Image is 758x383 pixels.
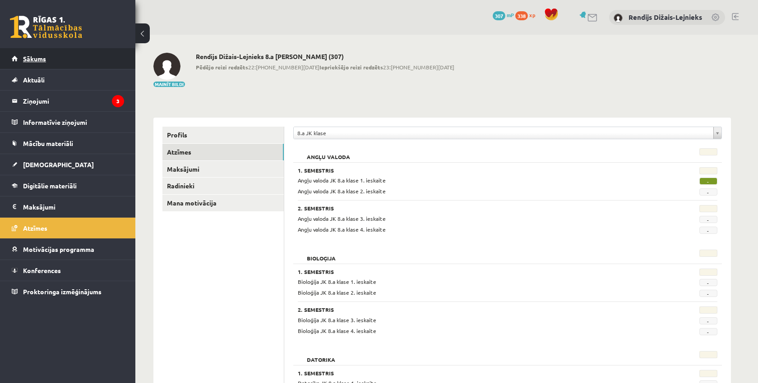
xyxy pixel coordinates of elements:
[493,11,505,20] span: 307
[12,175,124,196] a: Digitālie materiāli
[23,91,124,111] legend: Ziņojumi
[298,351,344,360] h2: Datorika
[162,195,284,211] a: Mana motivācija
[23,245,94,253] span: Motivācijas programma
[12,218,124,238] a: Atzīmes
[699,227,717,234] span: -
[12,281,124,302] a: Proktoringa izmēģinājums
[12,112,124,132] a: Informatīvie ziņojumi
[23,112,124,132] legend: Informatīvie ziņojumi
[162,178,284,194] a: Radinieki
[10,16,82,38] a: Rīgas 1. Tālmācības vidusskola
[196,64,248,71] b: Pēdējo reizi redzēts
[12,154,124,175] a: [DEMOGRAPHIC_DATA]
[196,63,454,71] span: 22:[PHONE_NUMBER][DATE] 23:[PHONE_NUMBER][DATE]
[298,167,645,173] h3: 1. Semestris
[162,144,284,160] a: Atzīmes
[319,64,383,71] b: Iepriekšējo reizi redzēts
[298,327,376,334] span: Bioloģija JK 8.a klase 4. ieskaite
[23,139,73,147] span: Mācību materiāli
[699,290,717,297] span: -
[162,161,284,178] a: Maksājumi
[12,196,124,217] a: Maksājumi
[699,279,717,286] span: -
[23,196,124,217] legend: Maksājumi
[515,11,528,20] span: 338
[23,76,45,84] span: Aktuāli
[699,328,717,335] span: -
[298,306,645,313] h3: 2. Semestris
[12,239,124,260] a: Motivācijas programma
[515,11,540,18] a: 338 xp
[493,11,514,18] a: 307 mP
[629,13,702,22] a: Rendijs Dižais-Lejnieks
[23,55,46,63] span: Sākums
[298,250,345,259] h2: Bioloģija
[297,127,710,139] span: 8.a JK klase
[298,269,645,275] h3: 1. Semestris
[162,127,284,143] a: Profils
[12,48,124,69] a: Sākums
[298,205,645,211] h3: 2. Semestris
[12,260,124,281] a: Konferences
[507,11,514,18] span: mP
[298,370,645,376] h3: 1. Semestris
[298,177,386,184] span: Angļu valoda JK 8.a klase 1. ieskaite
[12,133,124,154] a: Mācību materiāli
[153,82,185,87] button: Mainīt bildi
[23,182,77,190] span: Digitālie materiāli
[298,187,386,195] span: Angļu valoda JK 8.a klase 2. ieskaite
[298,226,386,233] span: Angļu valoda JK 8.a klase 4. ieskaite
[298,316,376,324] span: Bioloģija JK 8.a klase 3. ieskaite
[23,266,61,274] span: Konferences
[12,91,124,111] a: Ziņojumi3
[298,148,359,157] h2: Angļu valoda
[23,160,94,169] span: [DEMOGRAPHIC_DATA]
[614,14,623,23] img: Rendijs Dižais-Lejnieks
[699,317,717,324] span: -
[298,278,376,285] span: Bioloģija JK 8.a klase 1. ieskaite
[298,289,376,296] span: Bioloģija JK 8.a klase 2. ieskaite
[153,53,180,80] img: Rendijs Dižais-Lejnieks
[294,127,721,139] a: 8.a JK klase
[529,11,535,18] span: xp
[112,95,124,107] i: 3
[298,215,386,222] span: Angļu valoda JK 8.a klase 3. ieskaite
[196,53,454,60] h2: Rendijs Dižais-Lejnieks 8.a [PERSON_NAME] (307)
[699,188,717,196] span: -
[699,178,717,185] span: -
[23,287,102,296] span: Proktoringa izmēģinājums
[23,224,47,232] span: Atzīmes
[699,216,717,223] span: -
[12,69,124,90] a: Aktuāli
